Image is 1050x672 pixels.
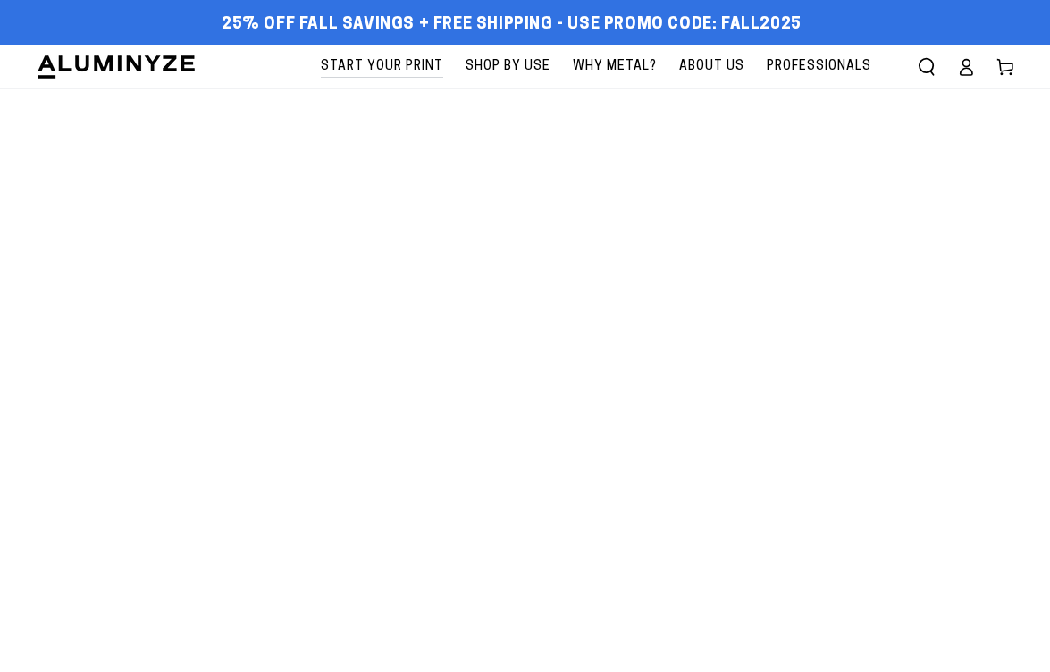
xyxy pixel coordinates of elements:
a: Shop By Use [457,45,559,88]
a: About Us [670,45,753,88]
a: Start Your Print [312,45,452,88]
summary: Search our site [907,47,946,87]
span: Start Your Print [321,55,443,78]
a: Professionals [758,45,880,88]
a: Why Metal? [564,45,666,88]
span: Why Metal? [573,55,657,78]
span: 25% off FALL Savings + Free Shipping - Use Promo Code: FALL2025 [222,15,802,35]
span: Professionals [767,55,871,78]
img: Aluminyze [36,54,197,80]
span: Shop By Use [466,55,550,78]
span: About Us [679,55,744,78]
